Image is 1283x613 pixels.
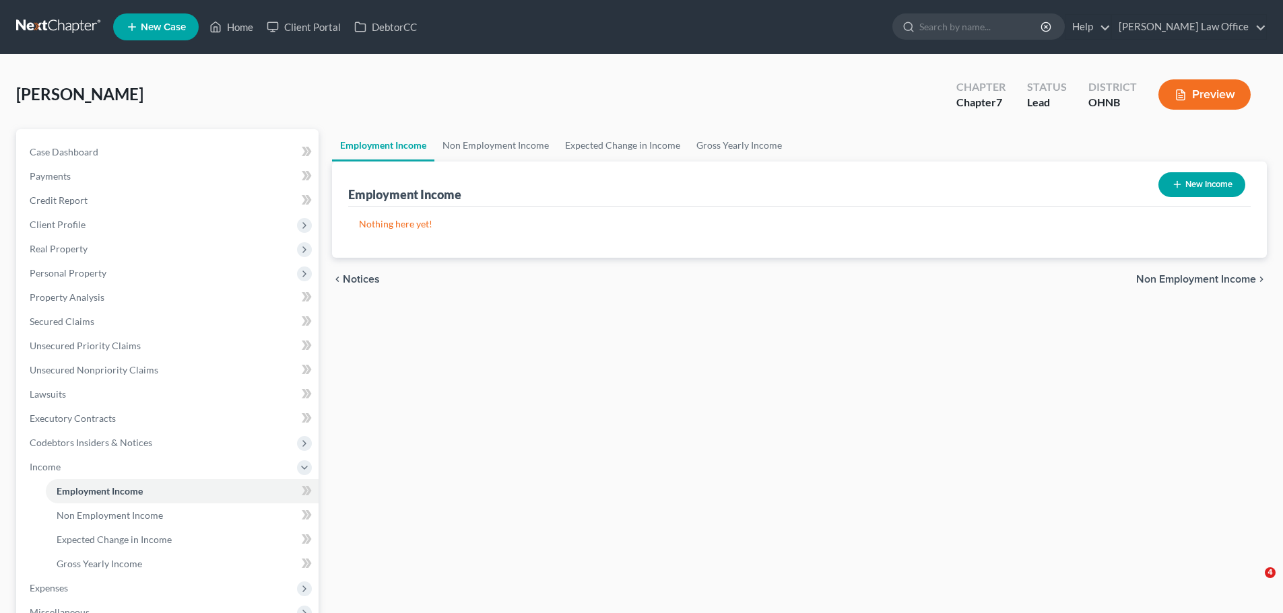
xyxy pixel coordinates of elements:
a: Credit Report [19,188,319,213]
span: New Case [141,22,186,32]
a: Non Employment Income [434,129,557,161]
span: 4 [1265,567,1276,578]
a: Gross Yearly Income [46,552,319,576]
iframe: Intercom live chat [1237,567,1270,600]
span: Notices [343,274,380,285]
button: chevron_left Notices [332,274,380,285]
div: Chapter [956,79,1006,95]
span: 7 [996,96,1002,108]
div: Status [1027,79,1067,95]
a: [PERSON_NAME] Law Office [1112,15,1266,39]
span: Unsecured Nonpriority Claims [30,364,158,375]
span: Employment Income [57,485,143,497]
a: Property Analysis [19,285,319,310]
span: Property Analysis [30,291,104,303]
a: Expected Change in Income [46,528,319,552]
button: Non Employment Income chevron_right [1136,274,1267,285]
span: [PERSON_NAME] [16,84,143,104]
button: New Income [1158,172,1245,197]
a: Unsecured Priority Claims [19,334,319,358]
div: Employment Income [348,186,461,203]
a: Secured Claims [19,310,319,334]
span: Credit Report [30,194,88,206]
a: Lawsuits [19,382,319,406]
span: Unsecured Priority Claims [30,340,141,351]
i: chevron_right [1256,274,1267,285]
span: Client Profile [30,219,86,230]
a: Employment Income [46,479,319,503]
span: Lawsuits [30,388,66,400]
a: Client Portal [260,15,348,39]
div: OHNB [1088,95,1137,110]
input: Search by name... [919,14,1043,39]
div: Chapter [956,95,1006,110]
a: Employment Income [332,129,434,161]
span: Non Employment Income [57,509,163,521]
p: Nothing here yet! [359,217,1240,231]
a: Unsecured Nonpriority Claims [19,358,319,382]
span: Executory Contracts [30,412,116,424]
a: DebtorCC [348,15,424,39]
span: Expenses [30,582,68,593]
a: Case Dashboard [19,140,319,164]
div: Lead [1027,95,1067,110]
div: District [1088,79,1137,95]
span: Real Property [30,243,88,254]
a: Payments [19,164,319,188]
span: Payments [30,170,71,182]
span: Income [30,461,61,472]
span: Secured Claims [30,316,94,327]
span: Expected Change in Income [57,534,172,545]
span: Codebtors Insiders & Notices [30,437,152,448]
span: Case Dashboard [30,146,98,157]
a: Help [1065,15,1111,39]
span: Non Employment Income [1136,274,1256,285]
span: Gross Yearly Income [57,558,142,569]
a: Expected Change in Income [557,129,688,161]
a: Gross Yearly Income [688,129,790,161]
a: Non Employment Income [46,503,319,528]
a: Home [203,15,260,39]
a: Executory Contracts [19,406,319,431]
button: Preview [1158,79,1251,110]
i: chevron_left [332,274,343,285]
span: Personal Property [30,267,106,279]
